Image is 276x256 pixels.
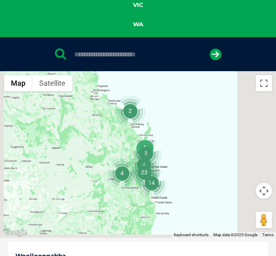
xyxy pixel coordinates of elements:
button: Show street map [4,75,32,91]
div: 2 [115,95,145,126]
button: Toggle fullscreen view [256,75,272,91]
div: 3 [131,138,161,169]
button: Show satellite imagery [32,75,72,91]
span: Map data ©2025 Google [213,233,257,237]
a: Open this area in Google Maps (opens a new window) [2,227,29,238]
a: VIC [119,0,157,10]
a: WA [119,20,158,29]
a: Terms (opens in new tab) [262,233,274,237]
div: 23 [129,157,160,188]
button: Keyboard shortcuts [174,232,209,238]
div: 4 [129,149,159,180]
img: Google [2,227,29,238]
button: Map camera controls [256,183,272,199]
div: 14 [136,167,167,198]
div: 4 [107,158,137,188]
button: Drag Pegman onto the map to open Street View [256,212,272,228]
